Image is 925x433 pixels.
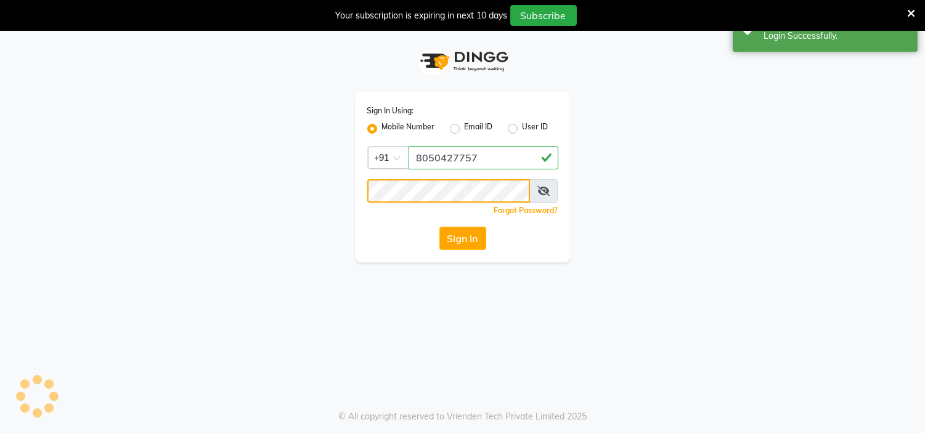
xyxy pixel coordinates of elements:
label: User ID [523,121,548,136]
div: Login Successfully. [764,30,908,42]
a: Forgot Password? [494,206,558,215]
button: Subscribe [510,5,577,26]
button: Sign In [439,227,486,250]
div: Your subscription is expiring in next 10 days [336,9,508,22]
input: Username [409,146,558,169]
img: logo1.svg [414,43,512,79]
label: Sign In Using: [367,105,414,116]
label: Mobile Number [382,121,435,136]
input: Username [367,179,531,203]
label: Email ID [465,121,493,136]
